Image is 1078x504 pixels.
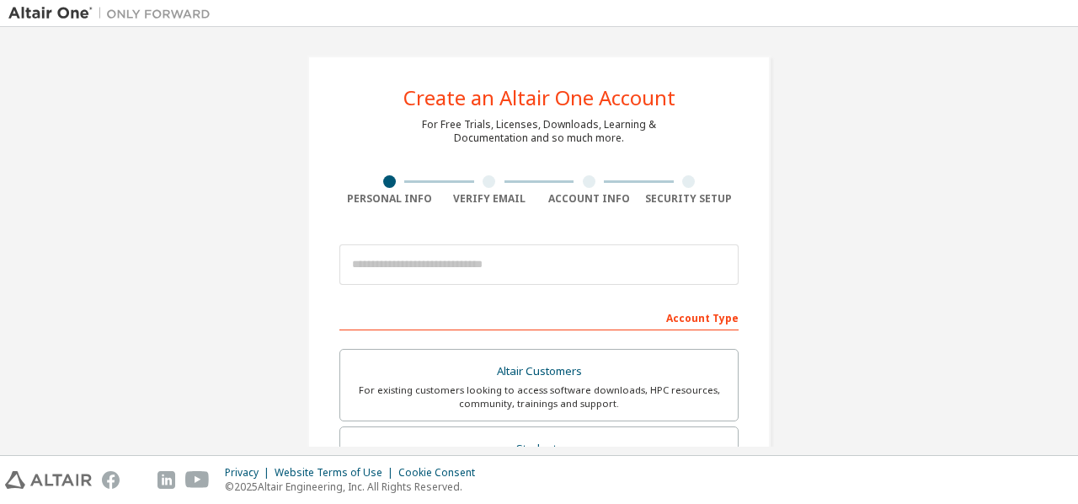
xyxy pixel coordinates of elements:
img: Altair One [8,5,219,22]
div: Security Setup [639,192,739,206]
img: linkedin.svg [157,471,175,489]
div: For existing customers looking to access software downloads, HPC resources, community, trainings ... [350,383,728,410]
div: Students [350,437,728,461]
div: Personal Info [339,192,440,206]
div: Account Type [339,303,739,330]
div: Privacy [225,466,275,480]
div: Account Info [539,192,639,206]
div: Altair Customers [350,360,728,383]
div: Create an Altair One Account [403,88,675,108]
p: © 2025 Altair Engineering, Inc. All Rights Reserved. [225,480,485,494]
div: For Free Trials, Licenses, Downloads, Learning & Documentation and so much more. [422,118,656,145]
div: Verify Email [440,192,540,206]
div: Cookie Consent [398,466,485,480]
img: altair_logo.svg [5,471,92,489]
div: Website Terms of Use [275,466,398,480]
img: youtube.svg [185,471,210,489]
img: facebook.svg [102,471,120,489]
